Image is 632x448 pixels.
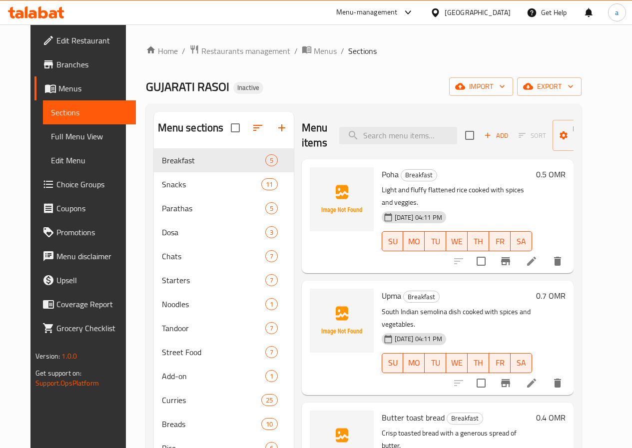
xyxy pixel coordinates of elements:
[265,370,278,382] div: items
[386,356,400,370] span: SU
[471,251,492,272] span: Select to update
[265,274,278,286] div: items
[233,83,263,92] span: Inactive
[261,418,277,430] div: items
[265,202,278,214] div: items
[162,394,262,406] span: Curries
[382,167,399,182] span: Poha
[154,412,294,436] div: Breads10
[162,178,262,190] span: Snacks
[56,274,128,286] span: Upsell
[446,231,468,251] button: WE
[56,322,128,334] span: Grocery Checklist
[425,231,446,251] button: TU
[471,373,492,394] span: Select to update
[480,128,512,143] span: Add item
[382,231,404,251] button: SU
[266,300,277,309] span: 1
[154,316,294,340] div: Tandoor7
[472,356,485,370] span: TH
[382,288,401,303] span: Upma
[445,7,511,18] div: [GEOGRAPHIC_DATA]
[468,231,489,251] button: TH
[382,353,404,373] button: SU
[162,370,265,382] span: Add-on
[225,117,246,138] span: Select all sections
[386,234,400,249] span: SU
[511,231,532,251] button: SA
[182,45,185,57] li: /
[162,418,262,430] div: Breads
[35,377,99,390] a: Support.OpsPlatform
[517,77,582,96] button: export
[382,306,532,331] p: South Indian semolina dish cooked with spices and vegetables.
[189,44,290,57] a: Restaurants management
[43,100,136,124] a: Sections
[314,45,337,57] span: Menus
[154,148,294,172] div: Breakfast5
[34,28,136,52] a: Edit Restaurant
[536,411,566,425] h6: 0.4 OMR
[561,123,612,148] span: Manage items
[536,289,566,303] h6: 0.7 OMR
[493,234,507,249] span: FR
[536,167,566,181] h6: 0.5 OMR
[457,80,505,93] span: import
[429,356,442,370] span: TU
[56,34,128,46] span: Edit Restaurant
[162,250,265,262] span: Chats
[266,348,277,357] span: 7
[154,196,294,220] div: Parathas5
[526,377,538,389] a: Edit menu item
[266,324,277,333] span: 7
[154,172,294,196] div: Snacks11
[310,167,374,231] img: Poha
[34,196,136,220] a: Coupons
[302,120,328,150] h2: Menu items
[425,353,446,373] button: TU
[302,44,337,57] a: Menus
[391,213,446,222] span: [DATE] 04:11 PM
[146,75,229,98] span: GUJARATI RASOI
[154,292,294,316] div: Noodles1
[480,128,512,143] button: Add
[515,356,528,370] span: SA
[553,120,620,151] button: Manage items
[266,276,277,285] span: 7
[162,298,265,310] span: Noodles
[34,220,136,244] a: Promotions
[310,289,374,353] img: Upma
[382,184,532,209] p: Light and fluffy flattened rice cooked with spices and veggies.
[261,394,277,406] div: items
[154,388,294,412] div: Curries25
[391,334,446,344] span: [DATE] 04:11 PM
[51,130,128,142] span: Full Menu View
[266,372,277,381] span: 1
[266,228,277,237] span: 3
[162,154,265,166] span: Breakfast
[262,180,277,189] span: 11
[515,234,528,249] span: SA
[34,292,136,316] a: Coverage Report
[162,274,265,286] span: Starters
[34,316,136,340] a: Grocery Checklist
[512,128,553,143] span: Select section first
[447,413,483,425] div: Breakfast
[270,116,294,140] button: Add section
[294,45,298,57] li: /
[615,7,619,18] span: a
[429,234,442,249] span: TU
[265,154,278,166] div: items
[56,226,128,238] span: Promotions
[246,116,270,140] span: Sort sections
[34,76,136,100] a: Menus
[489,353,511,373] button: FR
[265,298,278,310] div: items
